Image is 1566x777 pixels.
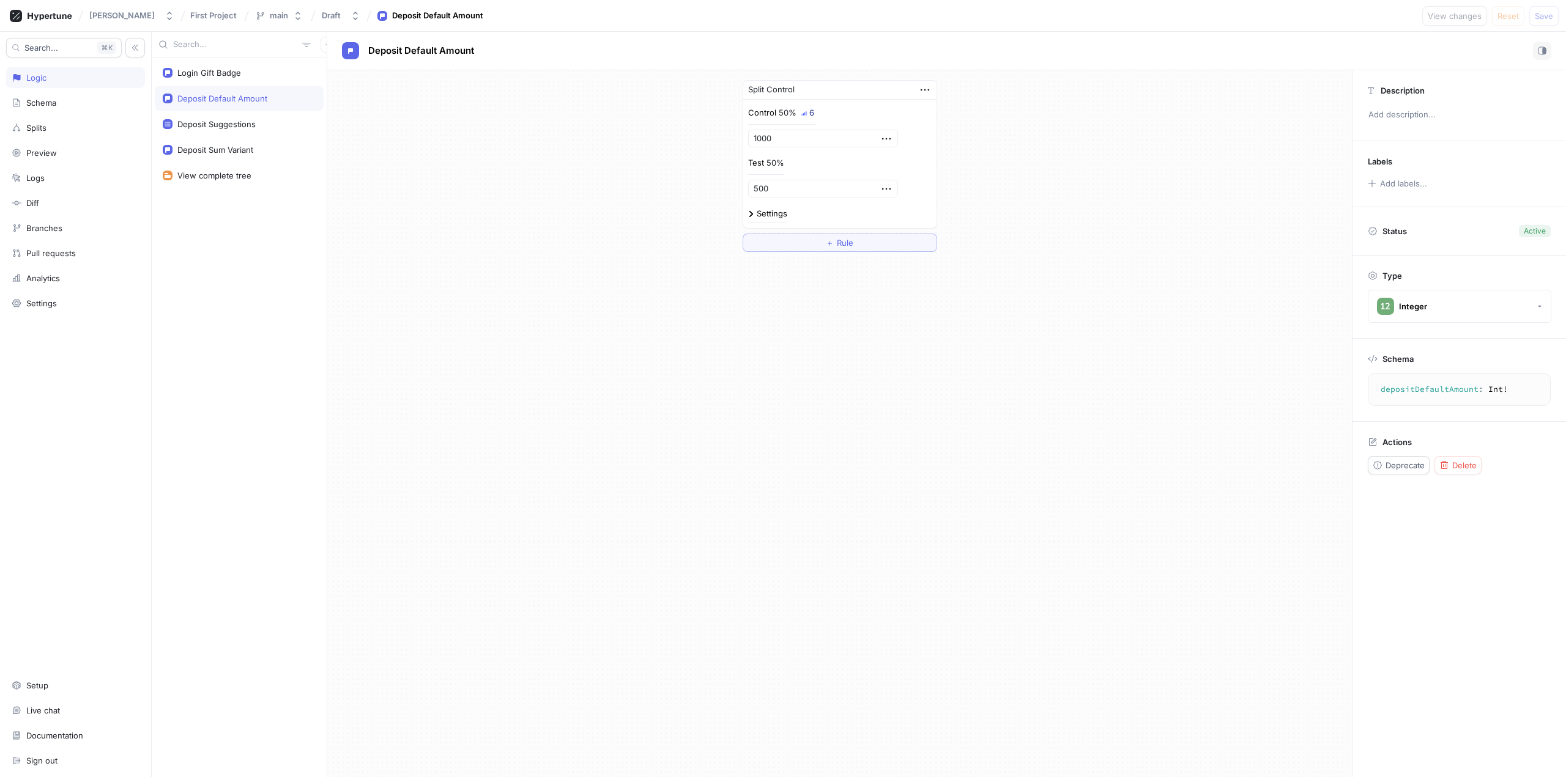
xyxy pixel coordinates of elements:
div: Documentation [26,731,83,740]
button: Delete [1434,456,1482,474]
div: Splits [26,123,46,133]
span: ＋ [826,239,834,246]
p: Schema [1382,354,1414,364]
a: Documentation [6,725,145,746]
div: K [97,42,116,54]
input: Enter number here [748,180,898,198]
div: Settings [757,210,787,218]
div: Preview [26,148,57,158]
p: Status [1382,223,1407,240]
div: [PERSON_NAME] [89,10,155,21]
span: Deposit Default Amount [368,46,474,56]
div: Branches [26,223,62,233]
button: ＋Rule [743,234,937,252]
p: Labels [1368,157,1392,166]
div: Pull requests [26,248,76,258]
span: Deprecate [1386,462,1425,469]
div: Logs [26,173,45,183]
div: Active [1524,226,1546,237]
div: Deposit Sum Variant [177,145,253,155]
div: 50% [766,159,784,167]
button: Reset [1492,6,1524,26]
p: Add description... [1363,105,1556,125]
input: Enter number here [748,130,898,148]
div: Split Control [748,84,795,96]
div: Diff [26,198,39,208]
div: Deposit Suggestions [177,119,256,129]
span: First Project [190,11,237,20]
p: Description [1381,86,1425,95]
div: 50% [779,109,796,117]
span: Rule [837,239,853,246]
p: Type [1382,271,1402,281]
div: View complete tree [177,171,251,180]
div: Setup [26,680,48,690]
div: Schema [26,98,56,108]
button: Deprecate [1368,456,1430,474]
p: Actions [1382,437,1412,447]
button: Draft [317,6,365,26]
div: Live chat [26,705,60,715]
button: View changes [1422,6,1487,26]
div: main [270,10,288,21]
div: Draft [322,10,341,21]
p: Test [748,157,764,169]
span: Delete [1452,462,1477,469]
span: View changes [1428,12,1482,20]
span: Reset [1497,12,1519,20]
button: Search...K [6,38,122,57]
div: Analytics [26,273,60,283]
div: Settings [26,298,57,308]
div: Integer [1399,301,1427,312]
p: Control [748,107,776,119]
input: Search... [173,39,297,51]
div: Login Gift Badge [177,68,241,78]
div: 6 [809,109,814,117]
div: Sign out [26,756,58,765]
button: [PERSON_NAME] [84,6,179,26]
button: Integer [1368,290,1551,323]
textarea: depositDefaultAmount: Int! [1373,378,1545,400]
div: Deposit Default Amount [177,94,267,103]
span: Save [1535,12,1553,20]
button: Save [1529,6,1559,26]
span: Search... [24,44,58,51]
div: Deposit Default Amount [392,10,483,22]
div: Logic [26,73,46,83]
button: main [250,6,308,26]
button: Add labels... [1364,175,1431,191]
